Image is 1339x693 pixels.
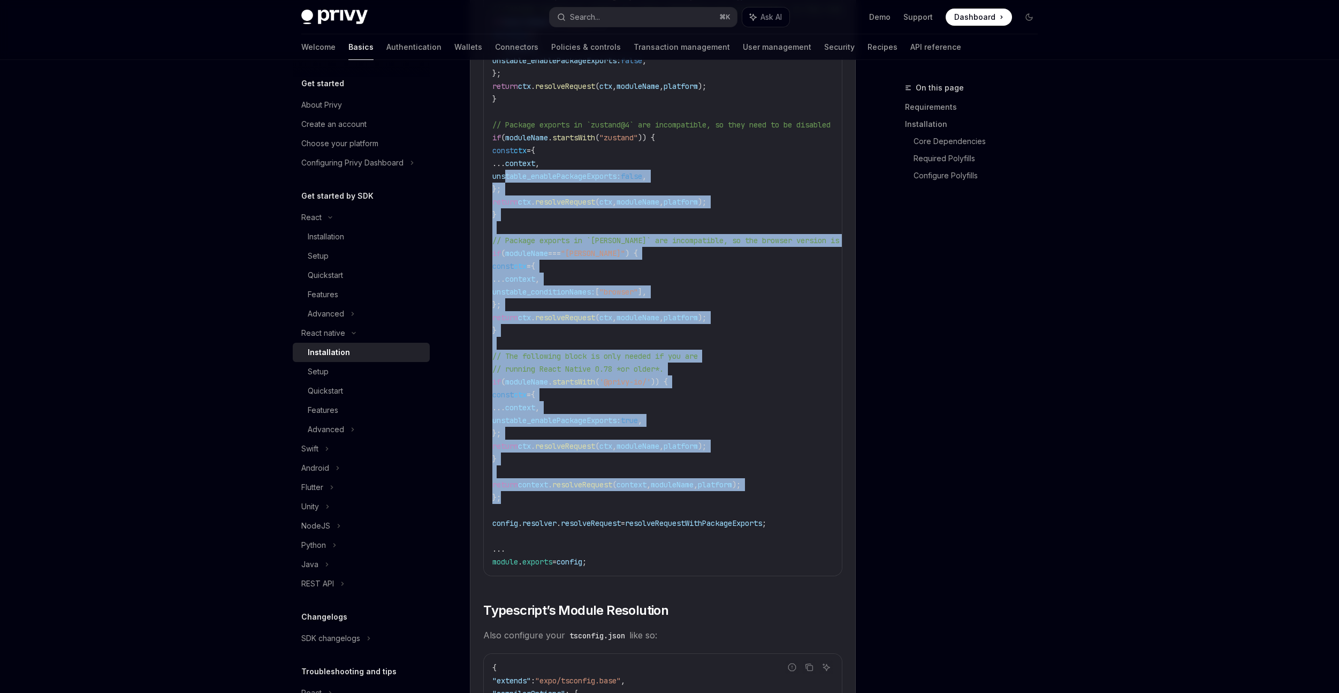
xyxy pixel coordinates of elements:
span: . [531,313,535,322]
span: moduleName [651,480,694,489]
span: config [492,518,518,528]
span: startsWith [552,377,595,387]
div: Python [301,539,326,552]
a: Configure Polyfills [914,167,1046,184]
span: ); [698,81,706,91]
a: Authentication [386,34,442,60]
span: , [612,441,617,451]
a: Choose your platform [293,134,430,153]
span: if [492,248,501,258]
span: platform [664,441,698,451]
span: { [531,390,535,400]
div: React [301,211,322,224]
span: moduleName [505,248,548,258]
a: Core Dependencies [914,133,1046,150]
span: return [492,480,518,489]
span: ( [595,197,599,207]
span: context [617,480,646,489]
span: ); [698,441,706,451]
button: Search...⌘K [550,7,737,27]
span: resolveRequest [535,441,595,451]
span: ( [501,133,505,142]
span: , [535,403,539,412]
span: , [621,676,625,686]
a: Installation [293,343,430,362]
span: return [492,313,518,322]
div: Create an account [301,118,367,131]
span: ... [492,274,505,284]
span: ; [762,518,766,528]
span: false [621,171,642,181]
span: = [527,261,531,271]
span: , [535,159,539,168]
span: ctx [599,197,612,207]
span: true [621,416,638,425]
span: , [646,480,651,489]
div: About Privy [301,99,342,111]
span: resolveRequest [535,81,595,91]
span: platform [664,313,698,322]
span: ( [501,248,505,258]
span: On this page [916,81,964,94]
span: }; [492,493,501,502]
span: "browser" [599,287,638,297]
div: Installation [308,346,350,359]
span: "expo/tsconfig.base" [535,676,621,686]
div: REST API [301,577,334,590]
a: Recipes [868,34,897,60]
a: Create an account [293,115,430,134]
span: ctx [518,441,531,451]
span: , [694,480,698,489]
span: "[PERSON_NAME]" [561,248,625,258]
span: startsWith [552,133,595,142]
span: )) { [651,377,668,387]
span: ); [698,313,706,322]
button: Copy the contents from the code block [802,660,816,674]
span: '@privy-io/' [599,377,651,387]
span: moduleName [505,377,548,387]
div: Quickstart [308,385,343,397]
span: resolveRequest [552,480,612,489]
span: ctx [599,81,612,91]
a: Support [903,12,933,22]
span: resolveRequestWithPackageExports [625,518,762,528]
span: ctx [599,441,612,451]
span: Typescript’s Module Resolution [483,602,668,619]
span: } [492,326,497,335]
span: ctx [518,197,531,207]
span: ; [582,557,587,567]
span: [ [595,287,599,297]
span: context [505,274,535,284]
span: ( [595,377,599,387]
span: moduleName [617,313,659,322]
span: Ask AI [760,12,782,22]
span: ( [501,377,505,387]
span: ctx [518,313,531,322]
span: , [642,56,646,65]
div: Unity [301,500,319,513]
span: // The following block is only needed if you are [492,351,698,361]
span: "zustand" [599,133,638,142]
span: = [527,146,531,155]
span: ctx [514,261,527,271]
span: context [505,403,535,412]
span: . [548,133,552,142]
div: Features [308,404,338,417]
div: NodeJS [301,519,330,532]
span: : [531,676,535,686]
span: } [492,454,497,464]
span: . [531,197,535,207]
span: , [535,274,539,284]
div: Configuring Privy Dashboard [301,156,404,169]
span: platform [664,81,698,91]
span: if [492,133,501,142]
span: . [531,441,535,451]
a: Transaction management [634,34,730,60]
a: About Privy [293,95,430,115]
span: // Package exports in `[PERSON_NAME]` are incompatible, so the browser version is used [492,236,861,245]
span: , [638,416,642,425]
span: "extends" [492,676,531,686]
div: Advanced [308,307,344,320]
span: { [531,146,535,155]
div: Flutter [301,481,323,494]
